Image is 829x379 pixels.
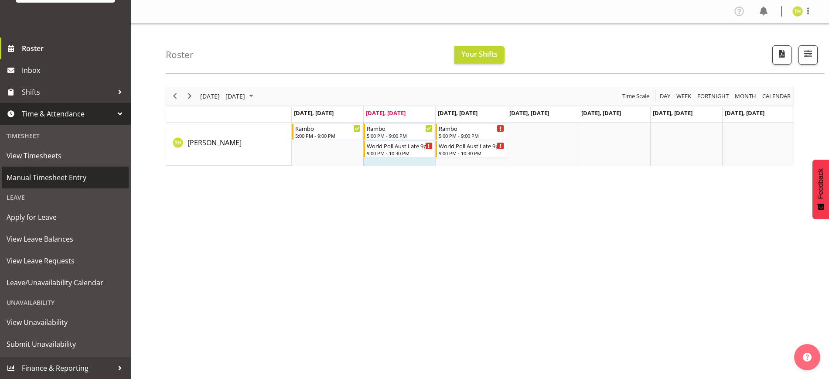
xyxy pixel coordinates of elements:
div: previous period [167,87,182,106]
button: Timeline Month [733,91,758,102]
div: Rambo [439,124,504,133]
div: 9:00 PM - 10:30 PM [367,150,432,157]
span: [PERSON_NAME] [188,138,242,147]
a: View Leave Requests [2,250,129,272]
span: [DATE], [DATE] [366,109,406,117]
button: Filter Shifts [798,45,818,65]
span: View Unavailability [7,316,124,329]
span: [DATE], [DATE] [438,109,478,117]
span: Inbox [22,64,126,77]
span: Time & Attendance [22,107,113,120]
a: Leave/Unavailability Calendar [2,272,129,294]
a: Manual Timesheet Entry [2,167,129,188]
div: next period [182,87,197,106]
img: tristan-healley11868.jpg [792,6,803,17]
div: 9:00 PM - 10:30 PM [439,150,504,157]
div: Tristan Healley"s event - World Poll Aust Late 9p~10:30p Begin From Tuesday, October 7, 2025 at 9... [364,141,434,157]
span: calendar [761,91,791,102]
span: View Leave Requests [7,254,124,267]
a: [PERSON_NAME] [188,137,242,148]
div: Tristan Healley"s event - Rambo Begin From Wednesday, October 8, 2025 at 5:00:00 PM GMT+13:00 End... [436,123,506,140]
span: Apply for Leave [7,211,124,224]
div: 5:00 PM - 9:00 PM [295,132,361,139]
button: Feedback - Show survey [812,160,829,219]
button: Download a PDF of the roster according to the set date range. [772,45,791,65]
a: Apply for Leave [2,206,129,228]
button: Month [761,91,792,102]
img: help-xxl-2.png [803,353,812,362]
a: View Timesheets [2,145,129,167]
span: Roster [22,42,126,55]
span: [DATE], [DATE] [294,109,334,117]
div: Timeline Week of October 7, 2025 [166,87,794,166]
button: Time Scale [621,91,651,102]
table: Timeline Week of October 7, 2025 [292,123,794,166]
span: Manual Timesheet Entry [7,171,124,184]
button: Fortnight [696,91,730,102]
div: Rambo [367,124,432,133]
span: [DATE], [DATE] [725,109,764,117]
div: October 06 - 12, 2025 [197,87,259,106]
span: Time Scale [621,91,650,102]
div: Tristan Healley"s event - Rambo Begin From Monday, October 6, 2025 at 5:00:00 PM GMT+13:00 Ends A... [292,123,363,140]
a: View Leave Balances [2,228,129,250]
span: Leave/Unavailability Calendar [7,276,124,289]
button: Next [184,91,196,102]
div: Timesheet [2,127,129,145]
button: Timeline Day [658,91,672,102]
span: Feedback [817,168,825,199]
div: World Poll Aust Late 9p~10:30p [439,141,504,150]
button: Timeline Week [675,91,693,102]
td: Tristan Healley resource [166,123,292,166]
span: Week [675,91,692,102]
div: Unavailability [2,294,129,311]
span: View Leave Balances [7,232,124,246]
span: [DATE], [DATE] [581,109,621,117]
button: Previous [169,91,181,102]
span: [DATE], [DATE] [653,109,693,117]
span: Fortnight [696,91,730,102]
div: Tristan Healley"s event - World Poll Aust Late 9p~10:30p Begin From Wednesday, October 8, 2025 at... [436,141,506,157]
span: Finance & Reporting [22,362,113,375]
span: Month [734,91,757,102]
span: View Timesheets [7,149,124,162]
div: 5:00 PM - 9:00 PM [439,132,504,139]
span: [DATE], [DATE] [509,109,549,117]
div: Leave [2,188,129,206]
span: [DATE] - [DATE] [199,91,246,102]
span: Day [659,91,671,102]
span: Your Shifts [461,49,498,59]
a: Submit Unavailability [2,333,129,355]
a: View Unavailability [2,311,129,333]
h4: Roster [166,50,194,60]
div: Tristan Healley"s event - Rambo Begin From Tuesday, October 7, 2025 at 5:00:00 PM GMT+13:00 Ends ... [364,123,434,140]
div: 5:00 PM - 9:00 PM [367,132,432,139]
button: October 2025 [199,91,257,102]
span: Shifts [22,85,113,99]
span: Submit Unavailability [7,338,124,351]
div: World Poll Aust Late 9p~10:30p [367,141,432,150]
div: Rambo [295,124,361,133]
button: Your Shifts [454,46,505,64]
